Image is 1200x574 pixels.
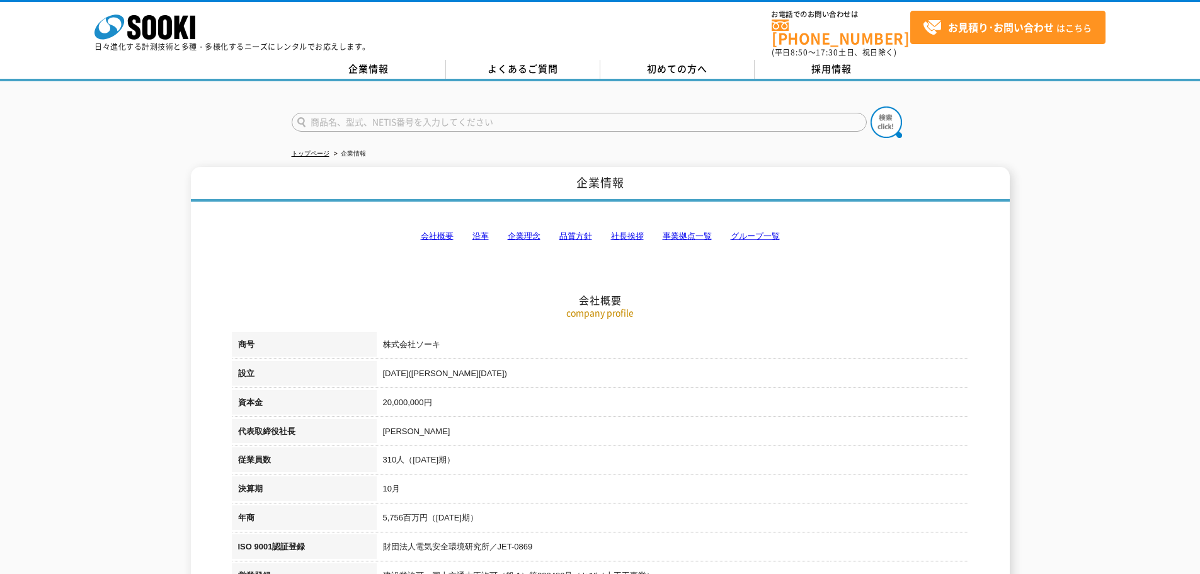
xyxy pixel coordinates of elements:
img: btn_search.png [871,106,902,138]
h1: 企業情報 [191,167,1010,202]
th: 商号 [232,332,377,361]
a: お見積り･お問い合わせはこちら [910,11,1106,44]
strong: お見積り･お問い合わせ [948,20,1054,35]
td: 財団法人電気安全環境研究所／JET-0869 [377,534,969,563]
td: 10月 [377,476,969,505]
a: トップページ [292,150,329,157]
span: 17:30 [816,47,838,58]
th: 従業員数 [232,447,377,476]
input: 商品名、型式、NETIS番号を入力してください [292,113,867,132]
a: 沿革 [472,231,489,241]
span: 8:50 [791,47,808,58]
li: 企業情報 [331,147,366,161]
td: 株式会社ソーキ [377,332,969,361]
a: 品質方針 [559,231,592,241]
span: お電話でのお問い合わせは [772,11,910,18]
a: 企業理念 [508,231,540,241]
a: [PHONE_NUMBER] [772,20,910,45]
a: 採用情報 [755,60,909,79]
td: [DATE]([PERSON_NAME][DATE]) [377,361,969,390]
a: 企業情報 [292,60,446,79]
span: 初めての方へ [647,62,707,76]
th: ISO 9001認証登録 [232,534,377,563]
td: 20,000,000円 [377,390,969,419]
a: 事業拠点一覧 [663,231,712,241]
th: 決算期 [232,476,377,505]
span: はこちら [923,18,1092,37]
th: 資本金 [232,390,377,419]
span: (平日 ～ 土日、祝日除く) [772,47,896,58]
td: 5,756百万円（[DATE]期） [377,505,969,534]
th: 代表取締役社長 [232,419,377,448]
p: 日々進化する計測技術と多種・多様化するニーズにレンタルでお応えします。 [94,43,370,50]
th: 設立 [232,361,377,390]
th: 年商 [232,505,377,534]
td: [PERSON_NAME] [377,419,969,448]
td: 310人（[DATE]期） [377,447,969,476]
a: 初めての方へ [600,60,755,79]
a: 社長挨拶 [611,231,644,241]
a: グループ一覧 [731,231,780,241]
h2: 会社概要 [232,168,969,307]
a: 会社概要 [421,231,454,241]
a: よくあるご質問 [446,60,600,79]
p: company profile [232,306,969,319]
